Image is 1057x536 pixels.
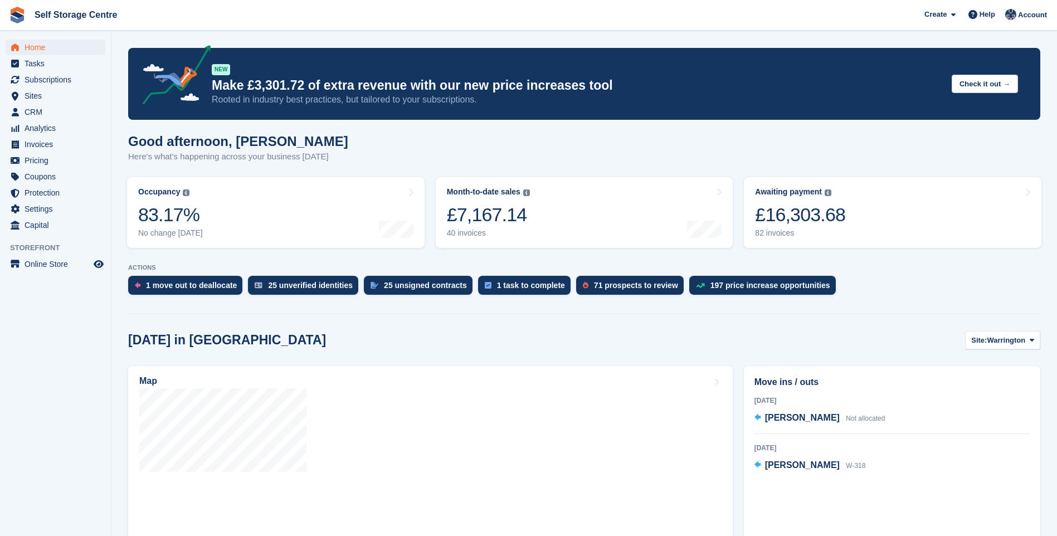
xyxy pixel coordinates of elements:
[6,72,105,87] a: menu
[754,443,1030,453] div: [DATE]
[25,40,91,55] span: Home
[128,333,326,348] h2: [DATE] in [GEOGRAPHIC_DATA]
[980,9,995,20] span: Help
[971,335,987,346] span: Site:
[25,217,91,233] span: Capital
[583,282,588,289] img: prospect-51fa495bee0391a8d652442698ab0144808aea92771e9ea1ae160a38d050c398.svg
[965,331,1040,349] button: Site: Warrington
[268,281,353,290] div: 25 unverified identities
[212,64,230,75] div: NEW
[689,276,841,300] a: 197 price increase opportunities
[576,276,689,300] a: 71 prospects to review
[754,396,1030,406] div: [DATE]
[1005,9,1016,20] img: Clair Cole
[25,120,91,136] span: Analytics
[765,413,840,422] span: [PERSON_NAME]
[696,283,705,288] img: price_increase_opportunities-93ffe204e8149a01c8c9dc8f82e8f89637d9d84a8eef4429ea346261dce0b2c0.svg
[6,217,105,233] a: menu
[146,281,237,290] div: 1 move out to deallocate
[139,376,157,386] h2: Map
[710,281,830,290] div: 197 price increase opportunities
[6,88,105,104] a: menu
[594,281,678,290] div: 71 prospects to review
[25,256,91,272] span: Online Store
[9,7,26,23] img: stora-icon-8386f47178a22dfd0bd8f6a31ec36ba5ce8667c1dd55bd0f319d3a0aa187defe.svg
[25,169,91,184] span: Coupons
[6,201,105,217] a: menu
[1018,9,1047,21] span: Account
[138,228,203,238] div: No change [DATE]
[6,40,105,55] a: menu
[952,75,1018,93] button: Check it out →
[128,264,1040,271] p: ACTIONS
[25,56,91,71] span: Tasks
[924,9,947,20] span: Create
[755,187,822,197] div: Awaiting payment
[436,177,733,248] a: Month-to-date sales £7,167.14 40 invoices
[371,282,378,289] img: contract_signature_icon-13c848040528278c33f63329250d36e43548de30e8caae1d1a13099fd9432cc5.svg
[6,256,105,272] a: menu
[25,185,91,201] span: Protection
[25,153,91,168] span: Pricing
[25,88,91,104] span: Sites
[6,185,105,201] a: menu
[447,228,530,238] div: 40 invoices
[128,150,348,163] p: Here's what's happening across your business [DATE]
[987,335,1025,346] span: Warrington
[754,411,885,426] a: [PERSON_NAME] Not allocated
[744,177,1041,248] a: Awaiting payment £16,303.68 82 invoices
[384,281,467,290] div: 25 unsigned contracts
[25,137,91,152] span: Invoices
[6,120,105,136] a: menu
[6,137,105,152] a: menu
[755,228,845,238] div: 82 invoices
[248,276,364,300] a: 25 unverified identities
[127,177,425,248] a: Occupancy 83.17% No change [DATE]
[6,104,105,120] a: menu
[846,462,865,470] span: W-318
[447,187,520,197] div: Month-to-date sales
[755,203,845,226] div: £16,303.68
[6,153,105,168] a: menu
[128,276,248,300] a: 1 move out to deallocate
[6,56,105,71] a: menu
[846,415,885,422] span: Not allocated
[212,94,943,106] p: Rooted in industry best practices, but tailored to your subscriptions.
[133,45,211,109] img: price-adjustments-announcement-icon-8257ccfd72463d97f412b2fc003d46551f7dbcb40ab6d574587a9cd5c0d94...
[765,460,840,470] span: [PERSON_NAME]
[25,72,91,87] span: Subscriptions
[212,77,943,94] p: Make £3,301.72 of extra revenue with our new price increases tool
[523,189,530,196] img: icon-info-grey-7440780725fd019a000dd9b08b2336e03edf1995a4989e88bcd33f0948082b44.svg
[138,203,203,226] div: 83.17%
[364,276,478,300] a: 25 unsigned contracts
[485,282,491,289] img: task-75834270c22a3079a89374b754ae025e5fb1db73e45f91037f5363f120a921f8.svg
[128,134,348,149] h1: Good afternoon, [PERSON_NAME]
[6,169,105,184] a: menu
[25,201,91,217] span: Settings
[25,104,91,120] span: CRM
[478,276,576,300] a: 1 task to complete
[754,376,1030,389] h2: Move ins / outs
[135,282,140,289] img: move_outs_to_deallocate_icon-f764333ba52eb49d3ac5e1228854f67142a1ed5810a6f6cc68b1a99e826820c5.svg
[10,242,111,254] span: Storefront
[92,257,105,271] a: Preview store
[30,6,121,24] a: Self Storage Centre
[138,187,180,197] div: Occupancy
[255,282,262,289] img: verify_identity-adf6edd0f0f0b5bbfe63781bf79b02c33cf7c696d77639b501bdc392416b5a36.svg
[183,189,189,196] img: icon-info-grey-7440780725fd019a000dd9b08b2336e03edf1995a4989e88bcd33f0948082b44.svg
[825,189,831,196] img: icon-info-grey-7440780725fd019a000dd9b08b2336e03edf1995a4989e88bcd33f0948082b44.svg
[447,203,530,226] div: £7,167.14
[497,281,565,290] div: 1 task to complete
[754,459,866,473] a: [PERSON_NAME] W-318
